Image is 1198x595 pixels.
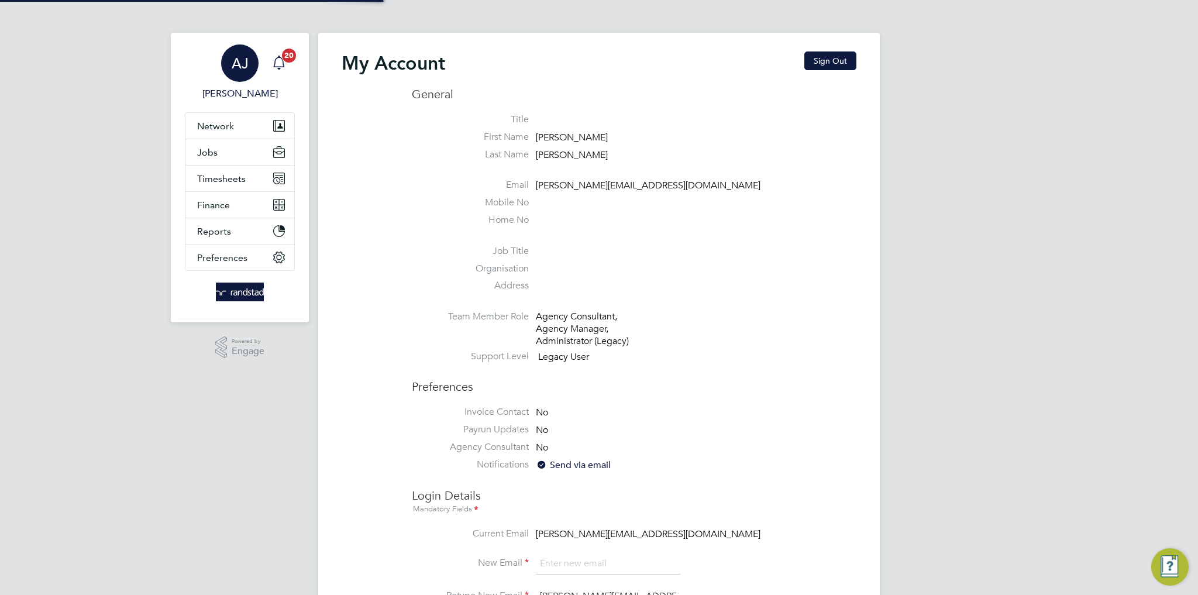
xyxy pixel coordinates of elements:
[185,113,294,139] button: Network
[1151,548,1189,586] button: Engage Resource Center
[197,121,234,132] span: Network
[232,346,264,356] span: Engage
[171,33,309,322] nav: Main navigation
[536,180,760,192] span: [PERSON_NAME][EMAIL_ADDRESS][DOMAIN_NAME]
[215,336,265,359] a: Powered byEngage
[412,406,529,418] label: Invoice Contact
[282,49,296,63] span: 20
[185,218,294,244] button: Reports
[412,367,856,394] h3: Preferences
[232,56,249,71] span: AJ
[536,528,760,540] span: [PERSON_NAME][EMAIL_ADDRESS][DOMAIN_NAME]
[538,351,589,363] span: Legacy User
[412,214,529,226] label: Home No
[536,311,647,347] div: Agency Consultant, Agency Manager, Administrator (Legacy)
[412,441,529,453] label: Agency Consultant
[185,245,294,270] button: Preferences
[412,459,529,471] label: Notifications
[185,139,294,165] button: Jobs
[536,407,548,419] span: No
[412,424,529,436] label: Payrun Updates
[185,192,294,218] button: Finance
[412,131,529,143] label: First Name
[536,459,611,471] span: Send via email
[536,442,548,453] span: No
[412,280,529,292] label: Address
[412,87,856,102] h3: General
[197,147,218,158] span: Jobs
[412,179,529,191] label: Email
[412,350,529,363] label: Support Level
[216,283,264,301] img: randstad-logo-retina.png
[232,336,264,346] span: Powered by
[412,197,529,209] label: Mobile No
[412,114,529,126] label: Title
[197,173,246,184] span: Timesheets
[185,44,295,101] a: AJ[PERSON_NAME]
[185,166,294,191] button: Timesheets
[197,252,247,263] span: Preferences
[412,557,529,569] label: New Email
[536,149,608,161] span: [PERSON_NAME]
[804,51,856,70] button: Sign Out
[197,200,230,211] span: Finance
[412,263,529,275] label: Organisation
[267,44,291,82] a: 20
[185,283,295,301] a: Go to home page
[412,476,856,516] h3: Login Details
[536,424,548,436] span: No
[342,51,445,75] h2: My Account
[197,226,231,237] span: Reports
[412,245,529,257] label: Job Title
[412,503,856,516] div: Mandatory Fields
[412,528,529,540] label: Current Email
[536,553,680,575] input: Enter new email
[412,149,529,161] label: Last Name
[536,132,608,143] span: [PERSON_NAME]
[185,87,295,101] span: Amelia Jones
[412,311,529,323] label: Team Member Role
